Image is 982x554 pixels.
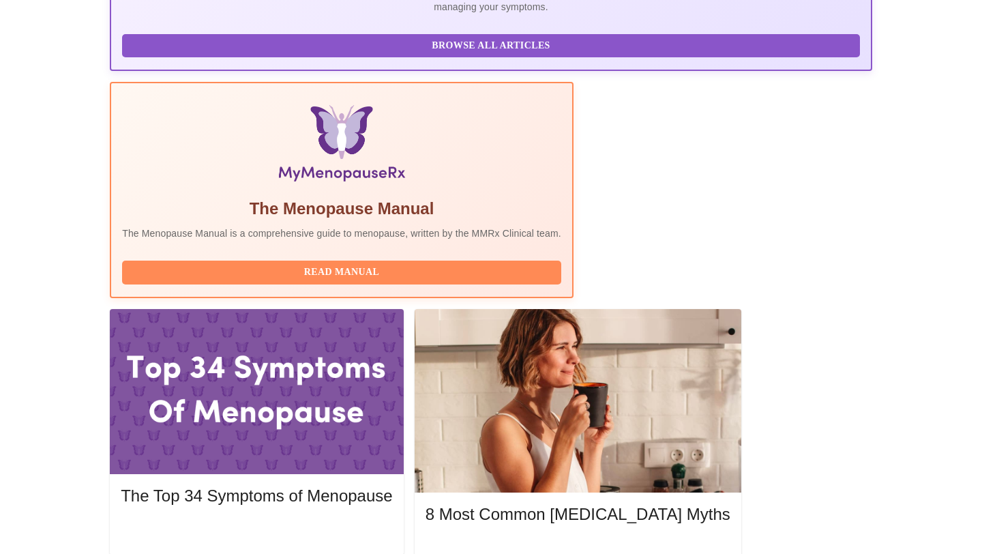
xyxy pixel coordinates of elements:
[122,261,561,285] button: Read Manual
[122,265,565,277] a: Read Manual
[192,105,491,187] img: Menopause Manual
[122,39,863,50] a: Browse All Articles
[121,524,396,536] a: Read More
[121,519,392,543] button: Read More
[122,34,860,58] button: Browse All Articles
[121,485,392,507] h5: The Top 34 Symptoms of Menopause
[134,523,378,540] span: Read More
[136,264,548,281] span: Read Manual
[122,227,561,240] p: The Menopause Manual is a comprehensive guide to menopause, written by the MMRx Clinical team.
[426,504,730,525] h5: 8 Most Common [MEDICAL_DATA] Myths
[122,198,561,220] h5: The Menopause Manual
[136,38,846,55] span: Browse All Articles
